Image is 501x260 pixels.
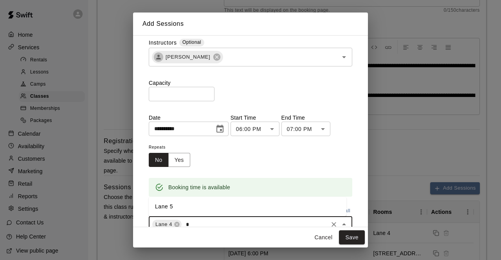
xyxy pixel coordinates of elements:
[152,220,182,229] div: Lane 4
[281,122,330,136] div: 07:00 PM
[154,52,163,62] div: Bryce Dahnert
[339,219,350,230] button: Close
[161,53,215,61] span: [PERSON_NAME]
[149,142,196,153] span: Repeats
[152,221,175,228] span: Lane 4
[149,79,352,87] p: Capacity
[168,180,230,194] div: Booking time is available
[231,114,279,122] p: Start Time
[212,121,228,137] button: Choose date, selected date is Sep 19, 2025
[328,219,339,230] button: Clear
[149,153,190,167] div: outlined button group
[231,122,279,136] div: 06:00 PM
[182,39,201,45] span: Optional
[149,200,346,213] li: Lane 5
[149,153,169,167] button: No
[133,13,368,35] h2: Add Sessions
[149,39,177,48] label: Instructors
[149,114,229,122] p: Date
[152,51,223,63] div: [PERSON_NAME]
[168,153,190,167] button: Yes
[311,230,336,245] button: Cancel
[339,52,350,63] button: Open
[339,230,365,245] button: Save
[281,114,330,122] p: End Time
